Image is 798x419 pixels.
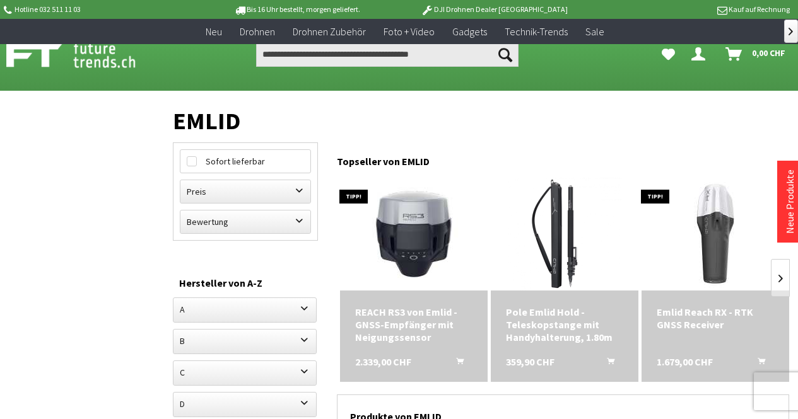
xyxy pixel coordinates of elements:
p: Bis 16 Uhr bestellt, morgen geliefert. [199,2,396,17]
span: Drohnen Zubehör [293,25,366,38]
span: 1.679,00 CHF [657,355,713,368]
a: Drohnen [231,19,284,45]
div: Emlid Reach RX - RTK GNSS Receiver [657,306,774,331]
label: A [173,298,316,321]
button: Suchen [492,42,519,67]
button: In den Warenkorb [742,355,773,372]
span: 359,90 CHF [506,355,554,368]
span: Drohnen [240,25,275,38]
div: REACH RS3 von Emlid - GNSS-Empfänger mit Neigungssensor [355,306,472,343]
span: Sale [585,25,604,38]
a: Sale [577,19,613,45]
a: Meine Favoriten [655,42,681,67]
button: In den Warenkorb [441,355,471,372]
a: Emlid Reach RX - RTK GNSS Receiver 1.679,00 CHF In den Warenkorb [657,306,774,331]
h1: EMLID [173,112,789,130]
a: Drohnen Zubehör [284,19,375,45]
button: In den Warenkorb [592,355,622,372]
img: REACH RS3 von Emlid - GNSS-Empfänger mit Neigungssensor [357,177,471,290]
div: Topseller von EMLID [337,142,789,174]
p: Hotline 032 511 11 03 [1,2,198,17]
label: D [173,393,316,415]
div: Pole Emlid Hold - Teleskopstange mit Handyhalterung, 1.80m [506,306,623,343]
a: Neue Produkte [783,169,796,234]
input: Produkt, Marke, Kategorie, EAN, Artikelnummer… [256,42,519,67]
a: Pole Emlid Hold - Teleskopstange mit Handyhalterung, 1.80m 359,90 CHF In den Warenkorb [506,306,623,343]
a: Neu [197,19,231,45]
span: Gadgets [452,25,487,38]
a: REACH RS3 von Emlid - GNSS-Empfänger mit Neigungssensor 2.339,00 CHF In den Warenkorb [355,306,472,343]
img: Emlid Reach RX - RTK GNSS Receiver [659,177,772,290]
span: Technik-Trends [505,25,568,38]
label: C [173,361,316,384]
span: 0,00 CHF [752,43,785,63]
label: Preis [180,180,310,203]
img: Shop Futuretrends - zur Startseite wechseln [6,39,163,71]
a: Dein Konto [686,42,715,67]
a: Foto + Video [375,19,443,45]
label: B [173,330,316,352]
label: Bewertung [180,210,310,233]
span: Foto + Video [384,25,435,38]
span:  [789,28,793,35]
label: Sofort lieferbar [180,150,310,173]
span: Neu [206,25,222,38]
a: Warenkorb [720,42,792,67]
p: Kauf auf Rechnung [593,2,790,17]
a: Technik-Trends [496,19,577,45]
span: 2.339,00 CHF [355,355,411,368]
a: Gadgets [443,19,496,45]
img: Pole Emlid Hold - Teleskopstange mit Handyhalterung, 1.80m [508,177,621,290]
div: Hersteller von A-Z [179,275,312,291]
p: DJI Drohnen Dealer [GEOGRAPHIC_DATA] [396,2,592,17]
